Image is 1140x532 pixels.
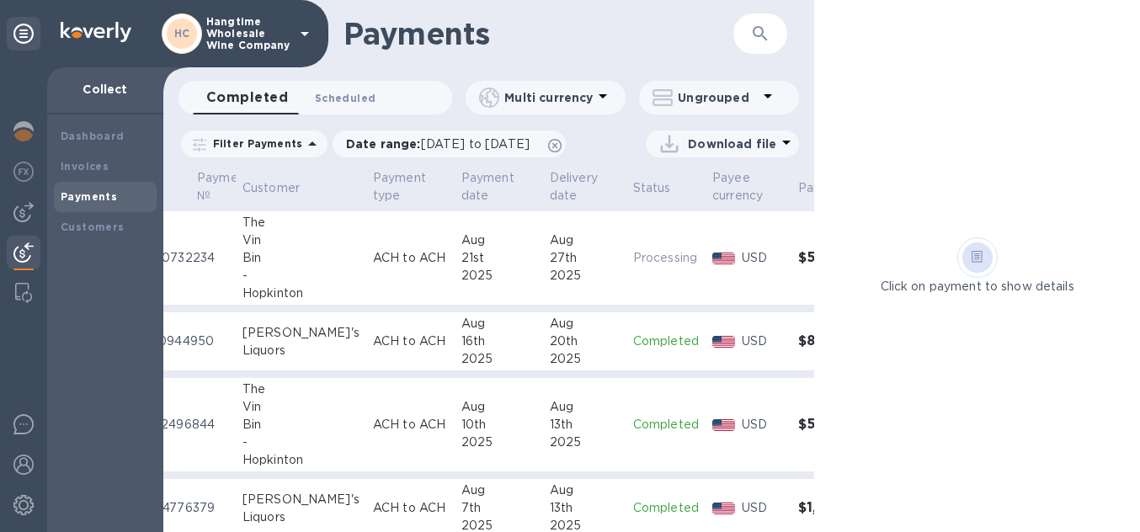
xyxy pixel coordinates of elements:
[154,249,229,267] p: 70732234
[550,267,620,285] div: 2025
[461,350,536,368] div: 2025
[712,169,785,205] span: Payee currency
[712,253,735,264] img: USD
[461,267,536,285] div: 2025
[461,315,536,332] div: Aug
[242,324,360,342] div: [PERSON_NAME]'s
[421,137,530,151] span: [DATE] to [DATE]
[373,332,448,350] p: ACH to ACH
[633,179,671,197] p: Status
[504,89,593,106] p: Multi currency
[61,130,125,142] b: Dashboard
[333,130,566,157] div: Date range:[DATE] to [DATE]
[242,179,322,197] span: Customer
[197,169,250,205] p: Payment №
[373,416,448,434] p: ACH to ACH
[550,169,598,205] p: Delivery date
[315,89,376,107] span: Scheduled
[550,434,620,451] div: 2025
[550,332,620,350] div: 20th
[242,342,360,359] div: Liquors
[7,17,40,51] div: Unpin categories
[712,419,735,431] img: USD
[550,169,620,205] span: Delivery date
[798,250,868,266] h3: $504.00
[242,491,360,508] div: [PERSON_NAME]'s
[688,136,776,152] p: Download file
[550,416,620,434] div: 13th
[550,481,620,499] div: Aug
[678,89,758,106] p: Ungrouped
[742,499,785,517] p: USD
[373,169,448,205] span: Payment type
[61,160,109,173] b: Invoices
[242,179,300,197] p: Customer
[798,333,868,349] h3: $892.00
[550,398,620,416] div: Aug
[798,179,824,197] p: Paid
[154,416,229,434] p: 32496844
[550,350,620,368] div: 2025
[742,416,785,434] p: USD
[242,380,360,398] div: The
[242,416,360,434] div: Bin
[61,22,131,42] img: Logo
[373,249,448,267] p: ACH to ACH
[461,231,536,249] div: Aug
[550,315,620,332] div: Aug
[742,249,785,267] p: USD
[61,190,117,203] b: Payments
[461,416,536,434] div: 10th
[461,398,536,416] div: Aug
[461,481,536,499] div: Aug
[633,499,699,517] p: Completed
[206,136,302,151] p: Filter Payments
[633,249,699,267] p: Processing
[633,179,693,197] span: Status
[798,417,868,433] h3: $540.00
[461,434,536,451] div: 2025
[461,249,536,267] div: 21st
[242,451,360,469] div: Hopkinton
[242,231,360,249] div: Vin
[712,336,735,348] img: USD
[550,499,620,517] div: 13th
[633,416,699,434] p: Completed
[881,278,1074,295] p: Click on payment to show details
[242,249,360,267] div: Bin
[61,81,150,98] p: Collect
[742,332,785,350] p: USD
[461,169,514,205] p: Payment date
[798,179,846,197] span: Paid
[206,16,290,51] p: Hangtime Wholesale Wine Company
[242,214,360,231] div: The
[242,434,360,451] div: -
[461,499,536,517] div: 7th
[242,267,360,285] div: -
[61,221,125,233] b: Customers
[206,86,288,109] span: Completed
[712,503,735,514] img: USD
[550,249,620,267] div: 27th
[13,162,34,182] img: Foreign exchange
[344,16,699,51] h1: Payments
[712,169,763,205] p: Payee currency
[633,332,699,350] p: Completed
[550,231,620,249] div: Aug
[242,285,360,302] div: Hopkinton
[461,332,536,350] div: 16th
[154,332,229,350] p: 10944950
[373,499,448,517] p: ACH to ACH
[242,508,360,526] div: Liquors
[197,169,272,205] span: Payment №
[461,169,536,205] span: Payment date
[154,499,229,517] p: 04776379
[242,398,360,416] div: Vin
[346,136,538,152] p: Date range :
[174,27,190,40] b: HC
[798,500,868,516] h3: $1,044.00
[373,169,426,205] p: Payment type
